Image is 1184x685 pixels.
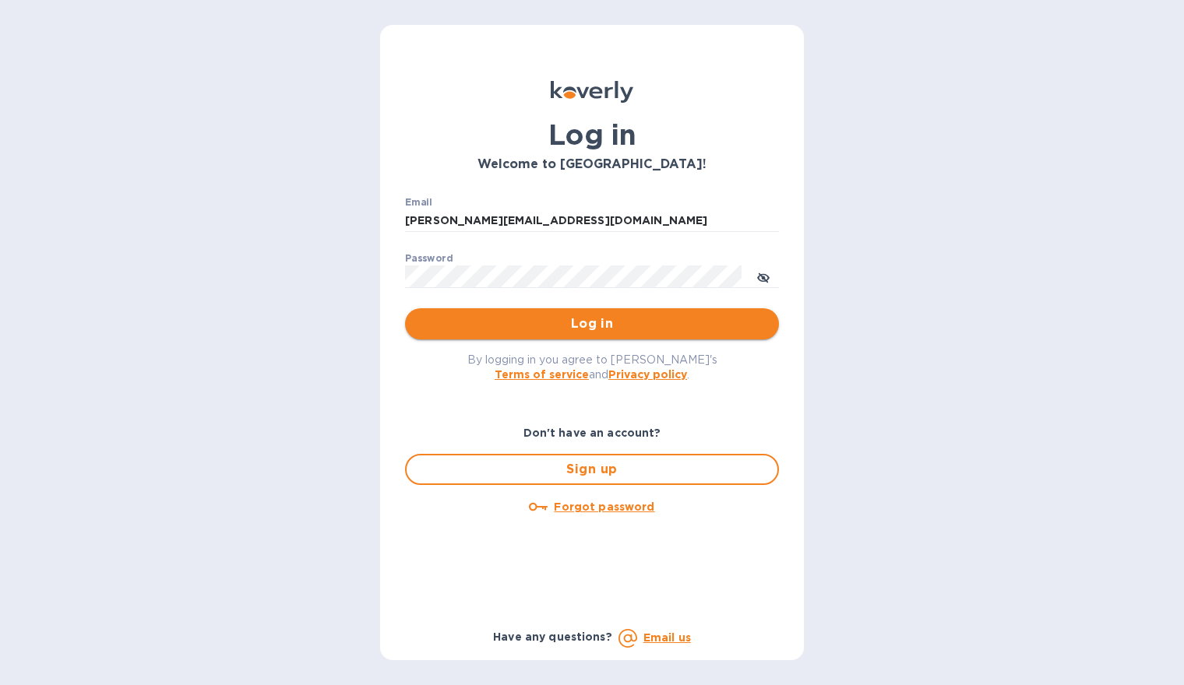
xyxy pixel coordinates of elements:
span: Sign up [419,460,765,479]
a: Email us [643,631,691,644]
label: Email [405,198,432,207]
b: Don't have an account? [523,427,661,439]
h1: Log in [405,118,779,151]
button: toggle password visibility [748,261,779,292]
u: Forgot password [554,501,654,513]
a: Terms of service [495,368,589,381]
img: Koverly [551,81,633,103]
button: Sign up [405,454,779,485]
b: Have any questions? [493,631,612,643]
label: Password [405,254,453,263]
h3: Welcome to [GEOGRAPHIC_DATA]! [405,157,779,172]
span: By logging in you agree to [PERSON_NAME]'s and . [467,353,717,381]
input: Enter email address [405,209,779,233]
button: Log in [405,308,779,339]
span: Log in [418,314,766,333]
a: Privacy policy [608,368,687,381]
